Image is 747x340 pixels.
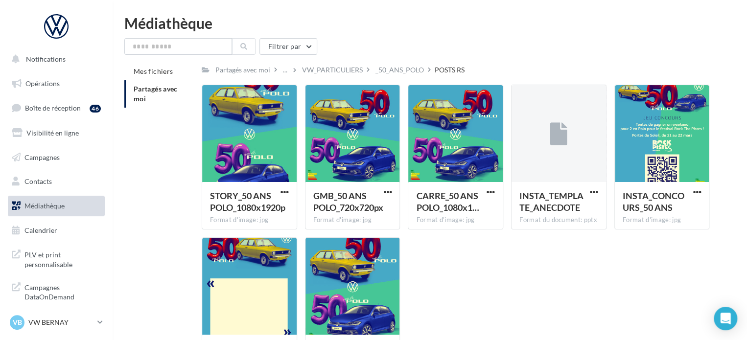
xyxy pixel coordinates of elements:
[28,317,93,327] p: VW BERNAY
[26,129,79,137] span: Visibilité en ligne
[134,67,173,75] span: Mes fichiers
[6,277,107,306] a: Campagnes DataOnDemand
[519,216,598,225] div: Format du document: pptx
[210,216,289,225] div: Format d'image: jpg
[435,65,465,75] div: POSTS RS
[6,244,107,273] a: PLV et print personnalisable
[13,317,22,327] span: VB
[375,65,424,75] div: _50_ANS_POLO
[24,202,65,210] span: Médiathèque
[259,38,317,55] button: Filtrer par
[302,65,363,75] div: VW_PARTICULIERS
[210,190,285,213] span: STORY_50 ANS POLO_1080x1920p
[90,105,101,113] div: 46
[313,216,392,225] div: Format d'image: jpg
[215,65,270,75] div: Partagés avec moi
[134,85,178,103] span: Partagés avec moi
[25,104,81,112] span: Boîte de réception
[26,55,66,63] span: Notifications
[416,216,495,225] div: Format d'image: jpg
[24,153,60,161] span: Campagnes
[8,313,105,332] a: VB VW BERNAY
[519,190,584,213] span: INSTA_TEMPLATE_ANECDOTE
[6,220,107,241] a: Calendrier
[6,171,107,192] a: Contacts
[24,281,101,302] span: Campagnes DataOnDemand
[623,216,701,225] div: Format d'image: jpg
[281,63,289,77] div: ...
[6,49,103,69] button: Notifications
[24,248,101,269] span: PLV et print personnalisable
[6,97,107,118] a: Boîte de réception46
[416,190,479,213] span: CARRE_50 ANS POLO_1080x1080px
[24,226,57,234] span: Calendrier
[313,190,383,213] span: GMB_50 ANS POLO_720x720px
[25,79,60,88] span: Opérations
[124,16,735,30] div: Médiathèque
[6,147,107,168] a: Campagnes
[6,123,107,143] a: Visibilité en ligne
[6,73,107,94] a: Opérations
[24,177,52,185] span: Contacts
[714,307,737,330] div: Open Intercom Messenger
[623,190,684,213] span: INSTA_CONCOURS_50 ANS
[6,196,107,216] a: Médiathèque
